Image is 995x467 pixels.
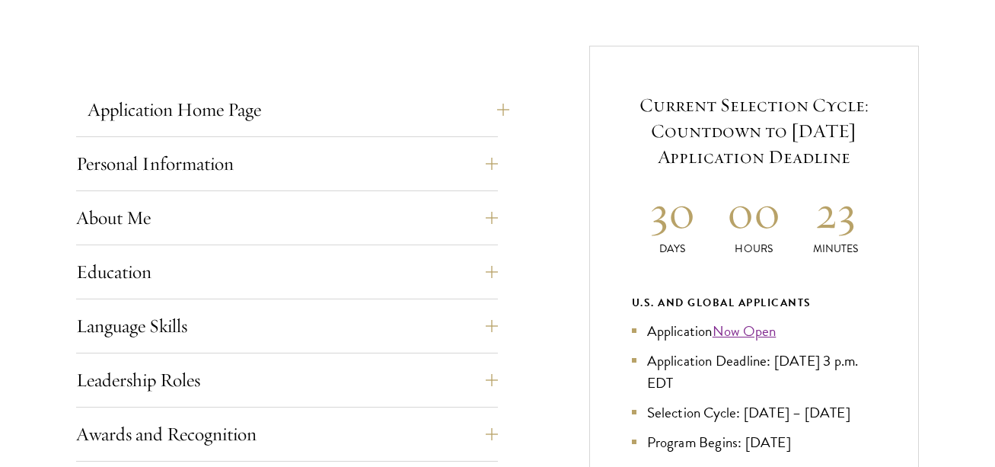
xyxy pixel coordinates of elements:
p: Minutes [795,241,876,257]
button: Education [76,254,498,290]
button: Leadership Roles [76,362,498,398]
button: Personal Information [76,146,498,182]
h5: Current Selection Cycle: Countdown to [DATE] Application Deadline [632,92,877,170]
li: Selection Cycle: [DATE] – [DATE] [632,401,877,424]
button: Language Skills [76,308,498,344]
button: Awards and Recognition [76,416,498,453]
h2: 23 [795,184,876,241]
li: Application [632,320,877,342]
h2: 00 [713,184,795,241]
li: Application Deadline: [DATE] 3 p.m. EDT [632,350,877,394]
button: Application Home Page [88,91,509,128]
div: U.S. and Global Applicants [632,293,877,312]
button: About Me [76,200,498,236]
a: Now Open [713,320,777,342]
h2: 30 [632,184,713,241]
p: Days [632,241,713,257]
p: Hours [713,241,795,257]
li: Program Begins: [DATE] [632,431,877,453]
